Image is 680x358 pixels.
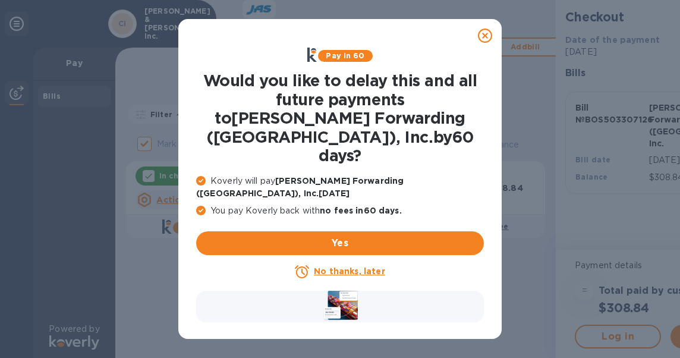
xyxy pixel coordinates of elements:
[314,266,385,276] u: No thanks, later
[196,176,404,198] b: [PERSON_NAME] Forwarding ([GEOGRAPHIC_DATA]), Inc. [DATE]
[326,51,364,60] b: Pay in 60
[196,205,484,217] p: You pay Koverly back with
[196,175,484,200] p: Koverly will pay
[196,231,484,255] button: Yes
[196,71,484,165] h1: Would you like to delay this and all future payments to [PERSON_NAME] Forwarding ([GEOGRAPHIC_DAT...
[320,206,401,215] b: no fees in 60 days .
[206,236,474,250] span: Yes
